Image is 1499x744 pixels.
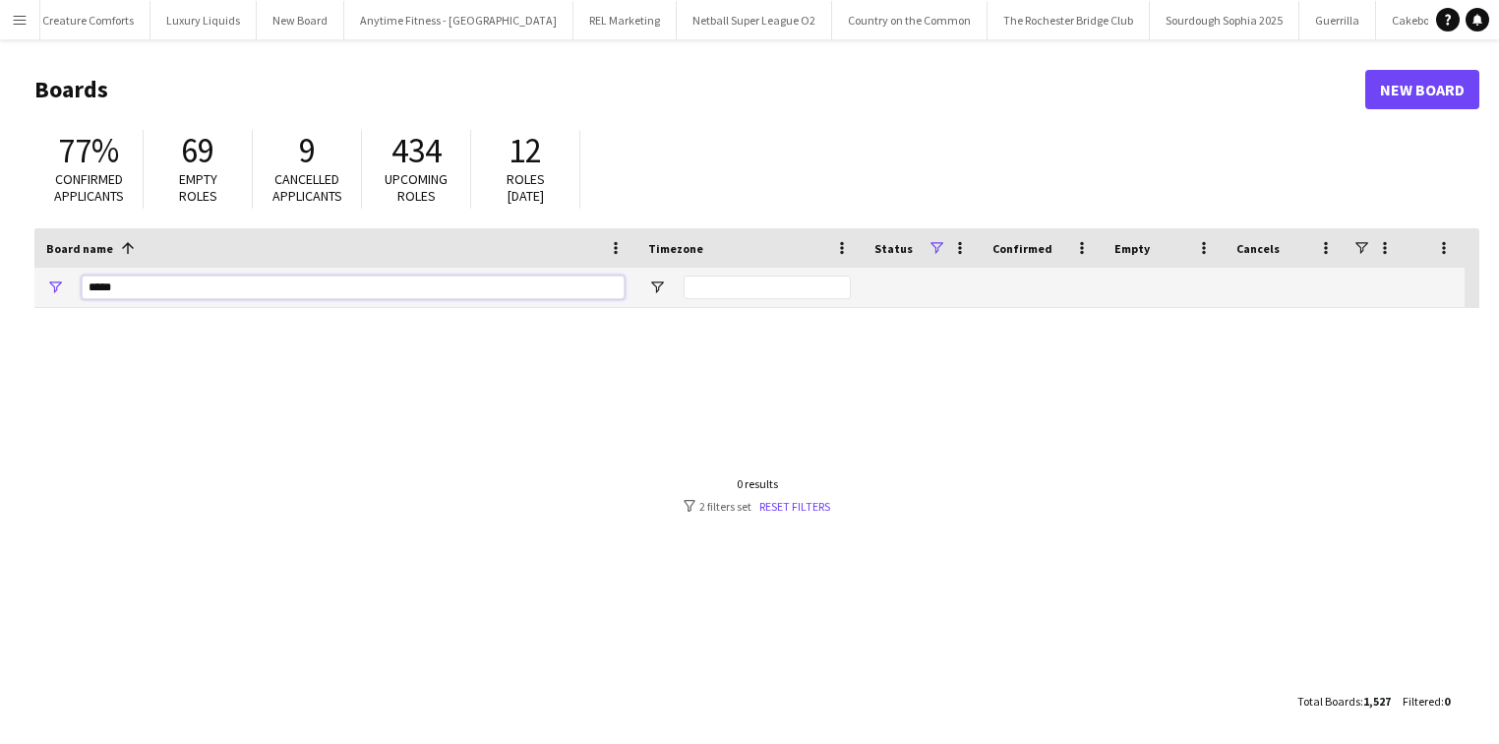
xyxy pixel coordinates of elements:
[27,1,150,39] button: Creature Comforts
[1236,241,1280,256] span: Cancels
[992,241,1052,256] span: Confirmed
[46,279,64,296] button: Open Filter Menu
[299,129,316,172] span: 9
[573,1,677,39] button: REL Marketing
[391,129,442,172] span: 434
[509,129,542,172] span: 12
[1297,682,1391,720] div: :
[684,476,830,491] div: 0 results
[507,170,545,205] span: Roles [DATE]
[385,170,448,205] span: Upcoming roles
[1114,241,1150,256] span: Empty
[684,276,851,299] input: Timezone Filter Input
[54,170,124,205] span: Confirmed applicants
[1363,694,1391,709] span: 1,527
[58,129,119,172] span: 77%
[181,129,214,172] span: 69
[648,279,666,296] button: Open Filter Menu
[1444,694,1450,709] span: 0
[684,499,830,514] div: 2 filters set
[988,1,1150,39] button: The Rochester Bridge Club
[1365,70,1479,109] a: New Board
[150,1,257,39] button: Luxury Liquids
[677,1,832,39] button: Netball Super League O2
[1376,1,1469,39] button: Cakebox HQ
[34,75,1365,104] h1: Boards
[1297,694,1360,709] span: Total Boards
[272,170,342,205] span: Cancelled applicants
[1150,1,1299,39] button: Sourdough Sophia 2025
[82,276,625,299] input: Board name Filter Input
[1299,1,1376,39] button: Guerrilla
[1403,694,1441,709] span: Filtered
[257,1,344,39] button: New Board
[759,499,830,514] a: Reset filters
[832,1,988,39] button: Country on the Common
[179,170,217,205] span: Empty roles
[46,241,113,256] span: Board name
[648,241,703,256] span: Timezone
[1403,682,1450,720] div: :
[344,1,573,39] button: Anytime Fitness - [GEOGRAPHIC_DATA]
[874,241,913,256] span: Status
